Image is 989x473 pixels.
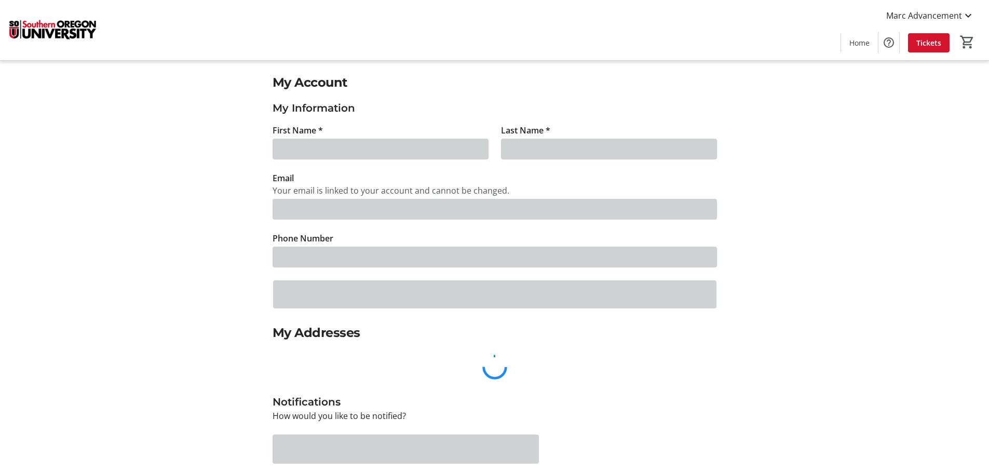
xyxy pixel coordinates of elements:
h3: My Information [273,100,717,116]
img: Southern Oregon University's Logo [6,4,99,56]
p: How would you like to be notified? [273,410,717,422]
div: Your email is linked to your account and cannot be changed. [273,184,717,197]
a: Home [841,33,878,52]
label: First Name * [273,124,323,137]
button: Cart [958,33,977,51]
h2: My Account [273,73,717,92]
button: Marc Advancement [878,7,983,24]
button: Help [878,32,899,53]
h3: Notifications [273,394,717,410]
label: Phone Number [273,232,333,245]
span: Tickets [916,37,941,48]
a: Tickets [908,33,950,52]
label: Last Name * [501,124,550,137]
span: Marc Advancement [886,9,962,22]
span: Home [849,37,870,48]
label: Email [273,172,294,184]
h2: My Addresses [273,323,717,342]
